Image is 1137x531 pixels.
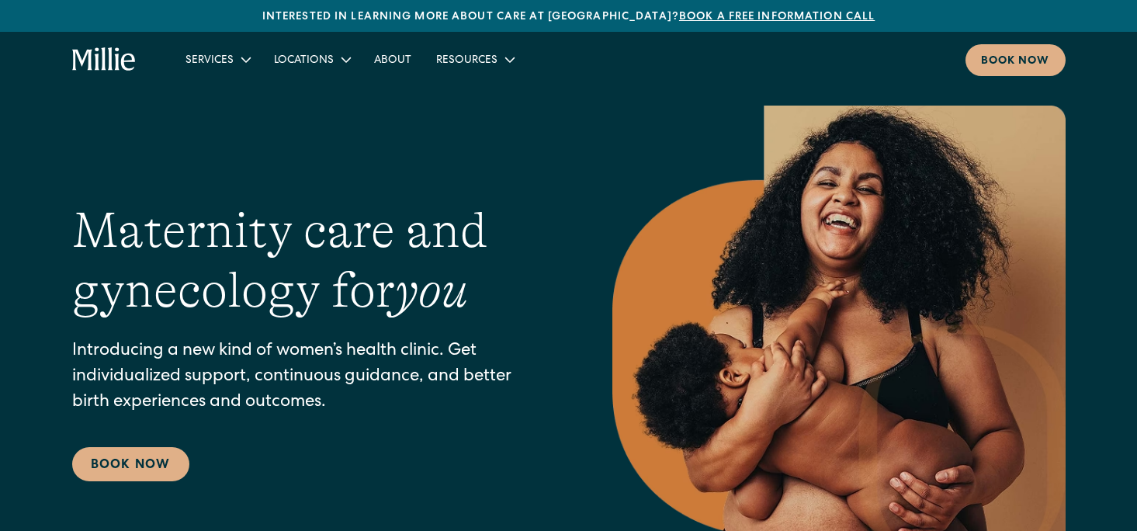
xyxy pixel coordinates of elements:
div: Resources [436,53,497,69]
a: About [362,47,424,72]
a: Book Now [72,447,189,481]
div: Book now [981,54,1050,70]
div: Locations [274,53,334,69]
p: Introducing a new kind of women’s health clinic. Get individualized support, continuous guidance,... [72,339,550,416]
div: Services [185,53,234,69]
div: Services [173,47,262,72]
div: Resources [424,47,525,72]
h1: Maternity care and gynecology for [72,201,550,321]
em: you [395,262,468,318]
a: home [72,47,137,72]
a: Book a free information call [679,12,875,23]
a: Book now [965,44,1066,76]
div: Locations [262,47,362,72]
